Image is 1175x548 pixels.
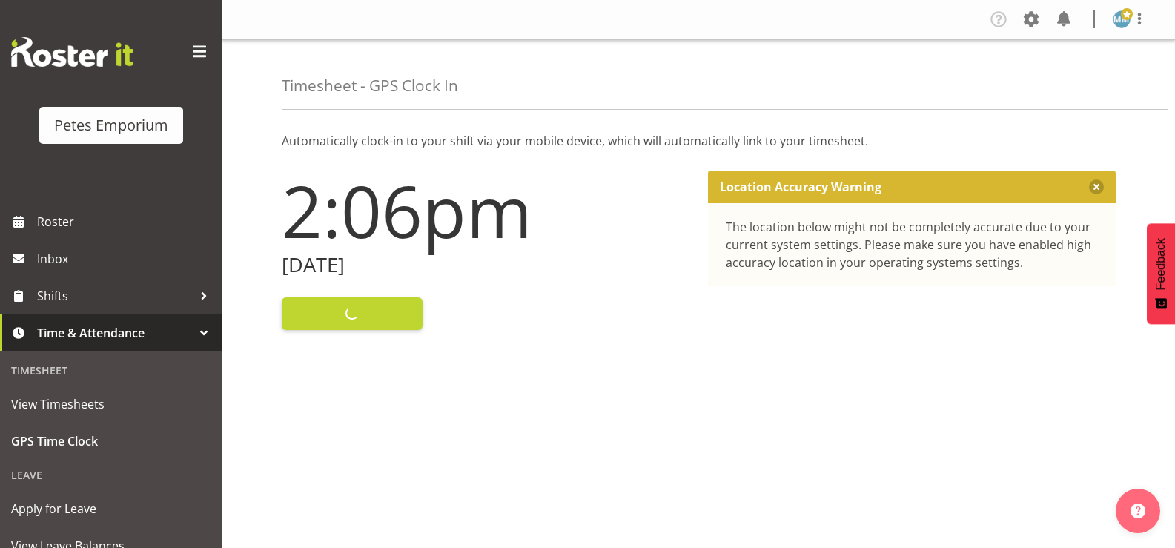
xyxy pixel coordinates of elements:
[282,132,1116,150] p: Automatically clock-in to your shift via your mobile device, which will automatically link to you...
[4,460,219,490] div: Leave
[37,322,193,344] span: Time & Attendance
[282,171,690,251] h1: 2:06pm
[4,423,219,460] a: GPS Time Clock
[11,37,133,67] img: Rosterit website logo
[720,179,881,194] p: Location Accuracy Warning
[37,285,193,307] span: Shifts
[37,211,215,233] span: Roster
[11,498,211,520] span: Apply for Leave
[11,393,211,415] span: View Timesheets
[1131,504,1145,518] img: help-xxl-2.png
[282,77,458,94] h4: Timesheet - GPS Clock In
[4,386,219,423] a: View Timesheets
[726,218,1099,271] div: The location below might not be completely accurate due to your current system settings. Please m...
[4,490,219,527] a: Apply for Leave
[4,355,219,386] div: Timesheet
[1113,10,1131,28] img: mandy-mosley3858.jpg
[282,254,690,277] h2: [DATE]
[11,430,211,452] span: GPS Time Clock
[1147,223,1175,324] button: Feedback - Show survey
[1154,238,1168,290] span: Feedback
[37,248,215,270] span: Inbox
[54,114,168,136] div: Petes Emporium
[1089,179,1104,194] button: Close message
